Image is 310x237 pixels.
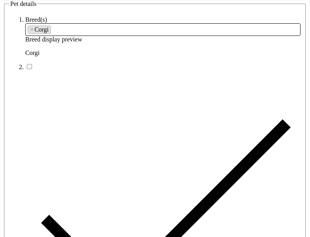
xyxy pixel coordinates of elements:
[25,49,301,56] p: Corgi
[25,16,47,23] label: Breed(s)
[30,26,34,33] span: ×
[10,0,36,7] span: Pet details
[28,26,51,34] li: Corgi
[25,16,301,56] li: Breed display preview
